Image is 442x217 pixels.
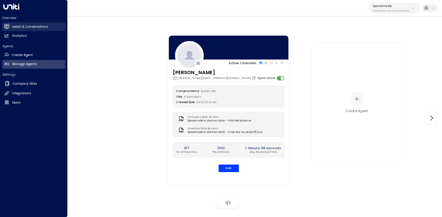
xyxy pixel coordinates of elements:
div: Create Agent [345,109,368,114]
h2: Agents [2,44,65,49]
button: Spacemade0d57b456-76f9-434b-bc82-bf954502d602 [368,3,420,13]
h2: Create Agent [12,53,33,58]
h2: Company Data [13,81,37,86]
p: No. of Inquiries [176,150,197,154]
label: Agent Active [257,76,275,80]
h2: Overview [2,16,65,20]
h2: Leads & Conversations [12,24,48,29]
h2: Manage Agents [12,62,37,67]
h2: Settings [2,72,65,77]
h2: Team [12,100,21,105]
label: Created Date: [176,101,195,104]
p: Active Channels: [229,61,257,65]
h3: [PERSON_NAME] [173,69,257,76]
p: No. of Emails [212,150,229,154]
a: Leads & Conversations [2,22,65,31]
span: [DATE] 06:34 AM [196,101,217,104]
a: Integrations [2,89,65,98]
h2: Analytics [12,33,27,38]
span: 1 [225,200,227,205]
h2: 1 minute 48 seconds [245,145,281,150]
h2: Integrations [12,91,31,96]
span: Spacemade Implementation - Inventory to upload (10).csv [188,130,262,134]
div: / [216,198,239,208]
h2: 317 [176,145,197,150]
button: Edit [218,165,239,172]
p: Avg. Response Time [245,150,281,154]
div: [PERSON_NAME][EMAIL_ADDRESS][DOMAIN_NAME] [173,76,257,80]
a: Manage Agents [2,60,65,69]
a: Company Data [2,79,65,89]
p: Spacemade [373,4,409,8]
label: Company Name: [176,89,199,93]
h2: 1032 [212,145,229,150]
a: Team [2,98,65,107]
label: Company Data Access: [188,115,249,119]
span: AI Sales Agent [184,95,201,98]
label: Title: [176,95,183,98]
label: Inventory Data Access: [188,127,260,130]
button: Copy [252,76,257,80]
span: Spacemade Implementation - FAQs Template.csv [188,119,251,123]
a: Create Agent [2,51,65,59]
span: Spacemade [201,89,216,93]
p: 0d57b456-76f9-434b-bc82-bf954502d602 [373,10,409,12]
span: 2 [229,200,231,205]
a: Analytics [2,32,65,40]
